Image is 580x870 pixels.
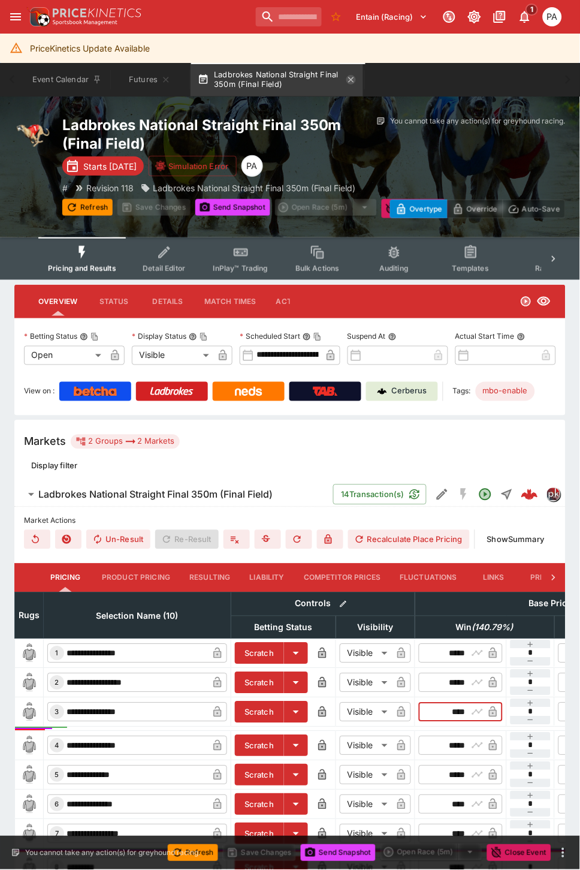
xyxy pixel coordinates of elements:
[447,200,503,218] button: Override
[74,387,117,396] img: Betcha
[453,382,471,401] label: Tags:
[141,287,195,316] button: Details
[53,742,62,750] span: 4
[20,795,39,814] img: blank-silk.png
[455,332,515,342] p: Actual Start Time
[83,160,137,173] p: Starts [DATE]
[80,333,88,341] button: Betting StatusCopy To Clipboard
[24,435,66,448] h5: Markets
[231,592,415,616] th: Controls
[15,592,44,639] th: Rugs
[92,564,180,592] button: Product Pricing
[472,621,513,635] em: ( 140.79 %)
[86,530,150,549] span: Un-Result
[200,333,208,341] button: Copy To Clipboard
[543,7,562,26] div: Peter Addley
[87,287,141,316] button: Status
[132,332,186,342] p: Display Status
[522,203,560,215] p: Auto-Save
[348,332,386,342] p: Suspend At
[155,530,218,549] span: Re-Result
[189,333,197,341] button: Display StatusCopy To Clipboard
[431,484,453,505] button: Edit Detail
[53,830,61,838] span: 7
[496,484,518,505] button: Straight
[464,6,485,28] button: Toggle light/dark mode
[25,848,200,859] p: You cannot take any action(s) for greyhound racing.
[55,530,81,549] button: Clear Losing Results
[53,8,141,17] img: PriceKinetics
[75,435,175,449] div: 2 Groups 2 Markets
[487,845,551,862] button: Close Event
[526,4,539,16] span: 1
[275,199,377,216] div: split button
[150,387,194,396] img: Ladbrokes
[14,116,53,154] img: greyhound_racing.png
[348,530,470,549] button: Recalculate Place Pricing
[489,6,510,28] button: Documentation
[24,456,84,475] button: Display filter
[539,4,566,30] button: Peter Addley
[38,489,273,501] h6: Ladbrokes National Straight Final 350m (Final Field)
[24,332,77,342] p: Betting Status
[521,486,538,503] img: logo-cerberus--red.svg
[235,823,284,845] button: Scratch
[294,564,391,592] button: Competitor Prices
[53,708,62,717] span: 3
[340,736,392,755] div: Visible
[452,264,489,273] span: Templates
[340,703,392,722] div: Visible
[390,200,448,218] button: Overtype
[20,673,39,693] img: blank-silk.png
[503,200,566,218] button: Auto-Save
[303,333,311,341] button: Scheduled StartCopy To Clipboard
[235,643,284,664] button: Scratch
[391,564,467,592] button: Fluctuations
[62,182,67,194] p: Copy To Clipboard
[195,199,270,216] button: Send Snapshot
[521,486,538,503] div: 98a744e6-36bc-4dd7-9555-4c7a665bf7a7
[392,386,427,398] p: Cerberus
[53,771,62,779] span: 5
[391,116,566,127] p: You cannot take any action(s) for greyhound racing.
[62,116,356,153] h2: Copy To Clipboard
[83,609,192,624] span: Selection Name (10)
[518,483,542,507] a: 98a744e6-36bc-4dd7-9555-4c7a665bf7a7
[86,182,134,194] p: Revision 118
[20,736,39,755] img: blank-silk.png
[382,199,446,218] button: Close Event
[180,564,240,592] button: Resulting
[547,488,560,501] img: pricekinetics
[24,512,556,530] label: Market Actions
[26,5,50,29] img: PriceKinetics Logo
[380,844,482,861] div: split button
[520,296,532,308] svg: Open
[20,766,39,785] img: blank-silk.png
[53,679,62,687] span: 2
[286,530,312,549] button: Remap Selection Target
[478,487,493,502] svg: Open
[366,382,438,401] a: Cerberus
[235,702,284,723] button: Scratch
[5,6,26,28] button: open drawer
[90,333,99,341] button: Copy To Clipboard
[53,800,62,809] span: 6
[235,387,262,396] img: Neds
[295,264,340,273] span: Bulk Actions
[340,824,392,844] div: Visible
[388,333,397,341] button: Suspend At
[535,264,560,273] span: Racing
[327,7,346,26] button: No Bookmarks
[476,382,535,401] div: Betting Target: cerberus
[443,621,527,635] span: Win(140.79%)
[24,346,105,365] div: Open
[241,621,326,635] span: Betting Status
[111,63,188,97] button: Futures
[556,846,570,860] button: more
[546,487,561,502] div: pricekinetics
[313,333,322,341] button: Copy To Clipboard
[235,794,284,815] button: Scratch
[195,287,266,316] button: Match Times
[480,530,552,549] button: ShowSummary
[240,332,300,342] p: Scheduled Start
